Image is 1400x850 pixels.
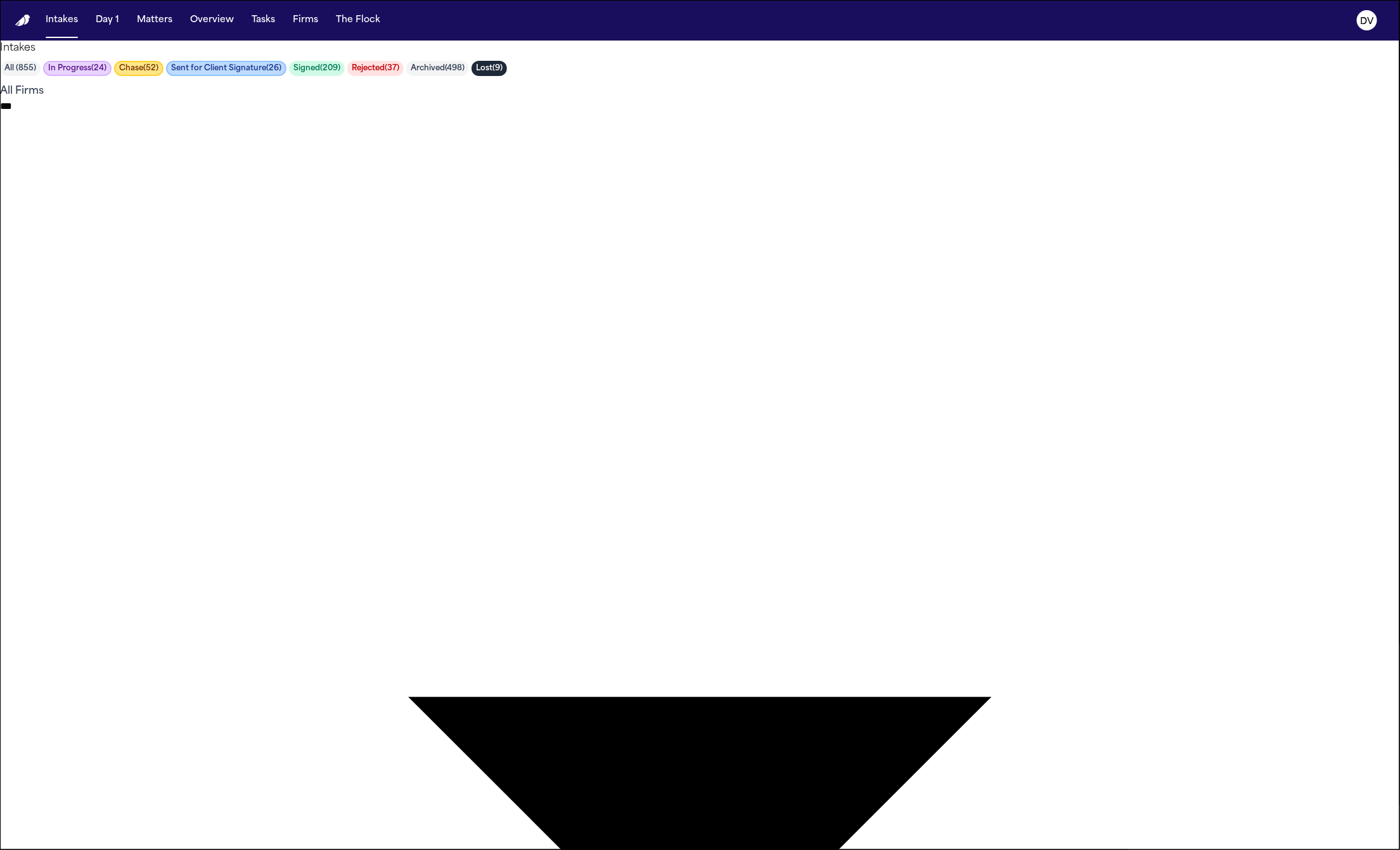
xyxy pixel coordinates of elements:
button: Day 1 [91,9,124,32]
button: Tasks [247,9,280,32]
button: In Progress(24) [43,61,112,76]
img: Finch Logo [15,15,30,27]
button: Chase(52) [114,61,164,76]
button: Rejected(37) [347,61,404,76]
button: Matters [132,9,177,32]
a: Home [15,15,30,27]
button: Overview [185,9,239,32]
button: Archived(498) [406,61,469,76]
button: Lost(9) [472,61,507,76]
button: Sent for Client Signature(26) [166,61,286,76]
button: Firms [288,9,323,32]
button: Signed(209) [289,61,345,76]
button: The Flock [331,9,385,32]
button: Intakes [41,9,83,32]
